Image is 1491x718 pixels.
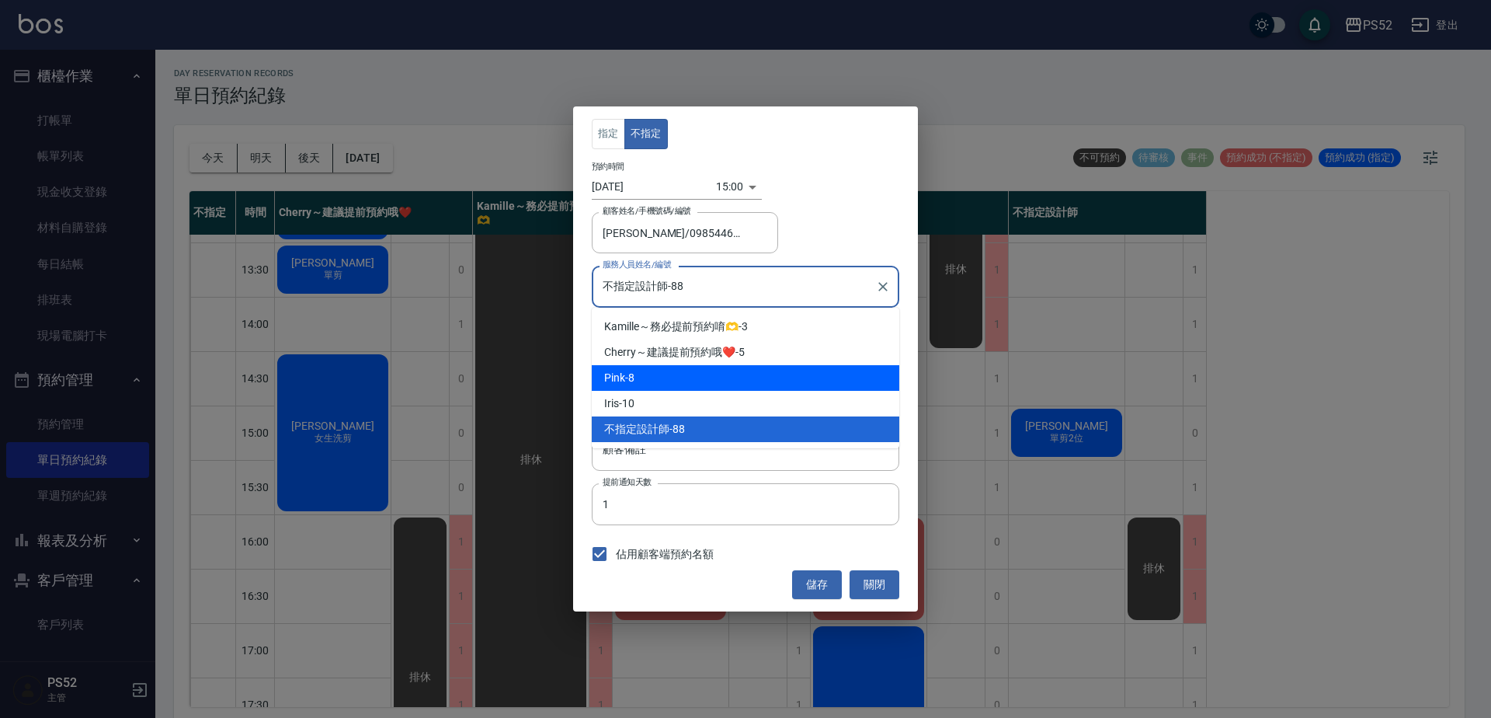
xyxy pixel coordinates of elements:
[604,344,735,361] span: Cherry～建議提前預約哦❤️
[604,421,669,437] span: 不指定設計師
[592,174,716,200] input: Choose date, selected date is 2025-09-14
[616,546,714,563] span: 佔用顧客端預約名額
[592,417,899,442] div: -88
[716,174,743,200] div: 15:00
[592,161,624,173] label: 預約時間
[603,205,691,217] label: 顧客姓名/手機號碼/編號
[603,259,671,270] label: 服務人員姓名/編號
[592,365,899,391] div: -8
[592,340,899,365] div: -5
[872,276,894,298] button: Clear
[792,570,842,599] button: 儲存
[624,119,668,149] button: 不指定
[604,370,625,386] span: Pink
[592,314,899,340] div: -3
[604,319,739,335] span: Kamille～務必提前預約唷🫶
[592,119,625,149] button: 指定
[603,476,652,488] label: 提前通知天數
[604,396,619,412] span: Iris
[592,391,899,417] div: -10
[850,570,899,599] button: 關閉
